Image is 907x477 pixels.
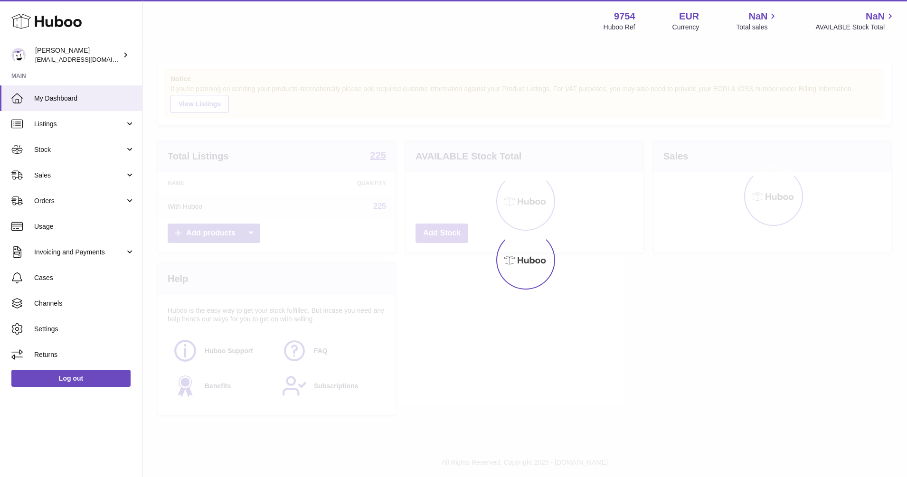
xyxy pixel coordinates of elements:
[614,10,635,23] strong: 9754
[815,23,896,32] span: AVAILABLE Stock Total
[34,171,125,180] span: Sales
[736,23,778,32] span: Total sales
[34,222,135,231] span: Usage
[866,10,885,23] span: NaN
[736,10,778,32] a: NaN Total sales
[748,10,767,23] span: NaN
[34,145,125,154] span: Stock
[34,196,125,206] span: Orders
[672,23,699,32] div: Currency
[35,46,121,64] div: [PERSON_NAME]
[34,299,135,308] span: Channels
[34,325,135,334] span: Settings
[34,120,125,129] span: Listings
[604,23,635,32] div: Huboo Ref
[11,48,26,62] img: info@fieldsluxury.london
[679,10,699,23] strong: EUR
[35,56,140,63] span: [EMAIL_ADDRESS][DOMAIN_NAME]
[34,94,135,103] span: My Dashboard
[34,273,135,282] span: Cases
[11,370,131,387] a: Log out
[815,10,896,32] a: NaN AVAILABLE Stock Total
[34,248,125,257] span: Invoicing and Payments
[34,350,135,359] span: Returns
